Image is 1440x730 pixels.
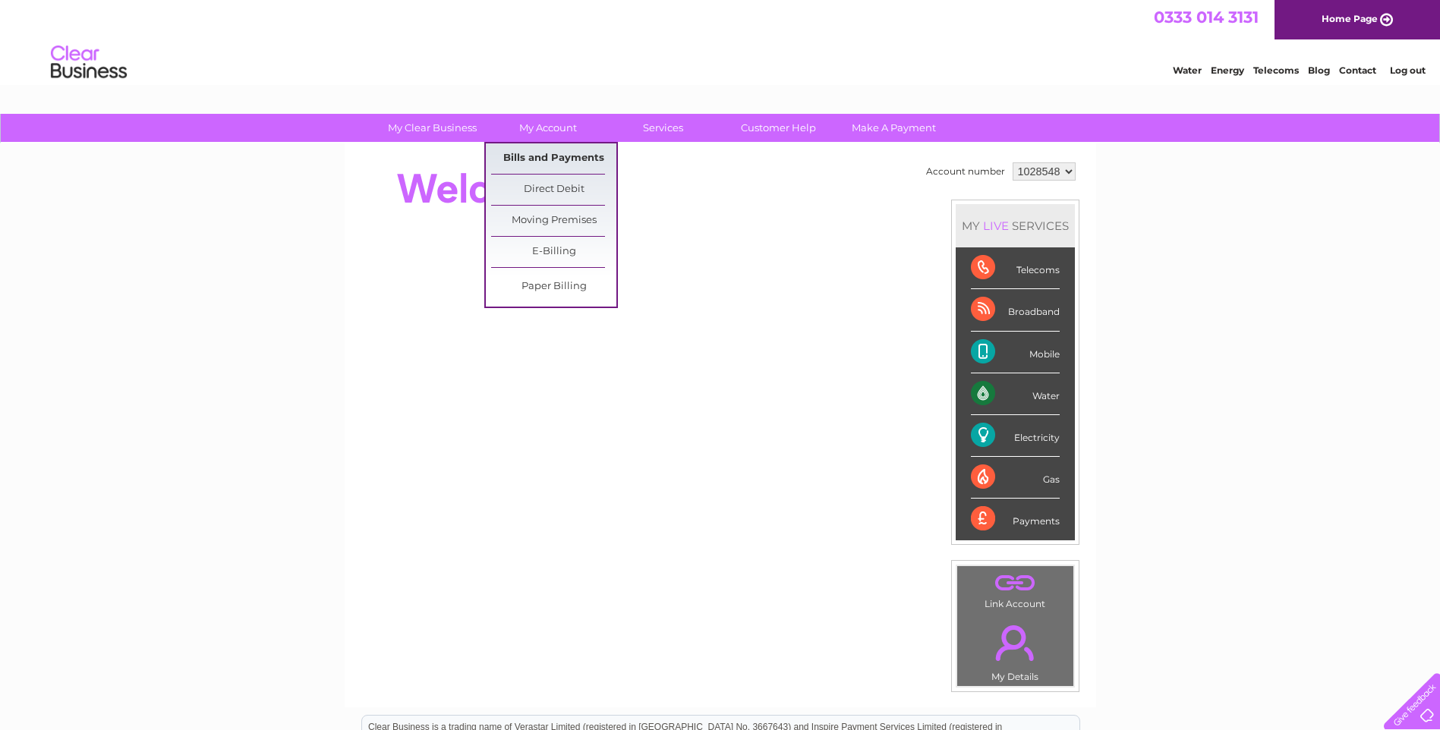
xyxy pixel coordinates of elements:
[50,39,128,86] img: logo.png
[956,565,1074,613] td: Link Account
[1154,8,1259,27] a: 0333 014 3131
[491,143,616,174] a: Bills and Payments
[1211,65,1244,76] a: Energy
[491,206,616,236] a: Moving Premises
[1253,65,1299,76] a: Telecoms
[600,114,726,142] a: Services
[1390,65,1426,76] a: Log out
[370,114,495,142] a: My Clear Business
[971,289,1060,331] div: Broadband
[980,219,1012,233] div: LIVE
[485,114,610,142] a: My Account
[956,204,1075,247] div: MY SERVICES
[362,8,1079,74] div: Clear Business is a trading name of Verastar Limited (registered in [GEOGRAPHIC_DATA] No. 3667643...
[491,237,616,267] a: E-Billing
[971,373,1060,415] div: Water
[971,332,1060,373] div: Mobile
[971,415,1060,457] div: Electricity
[956,612,1074,687] td: My Details
[922,159,1009,184] td: Account number
[1339,65,1376,76] a: Contact
[831,114,956,142] a: Make A Payment
[961,616,1070,669] a: .
[1173,65,1202,76] a: Water
[971,457,1060,499] div: Gas
[961,570,1070,596] a: .
[971,499,1060,540] div: Payments
[1308,65,1330,76] a: Blog
[971,247,1060,289] div: Telecoms
[491,272,616,302] a: Paper Billing
[491,175,616,205] a: Direct Debit
[716,114,841,142] a: Customer Help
